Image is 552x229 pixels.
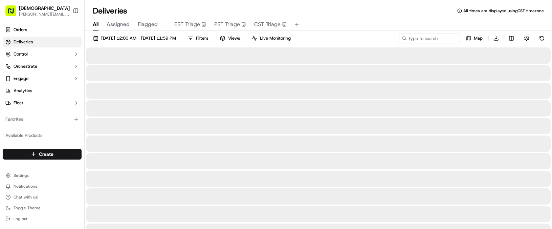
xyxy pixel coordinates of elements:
[185,34,211,43] button: Filters
[463,8,544,14] span: All times are displayed using CST timezone
[254,20,281,28] span: CST Triage
[14,39,33,45] span: Deliveries
[3,114,82,125] div: Favorites
[249,34,294,43] button: Live Monitoring
[3,24,82,35] a: Orders
[3,73,82,84] button: Engage
[3,3,70,19] button: [DEMOGRAPHIC_DATA][PERSON_NAME][EMAIL_ADDRESS][DOMAIN_NAME]
[399,34,460,43] input: Type to search
[101,35,176,41] span: [DATE] 12:00 AM - [DATE] 11:59 PM
[3,98,82,108] button: Fleet
[19,12,70,17] button: [PERSON_NAME][EMAIL_ADDRESS][DOMAIN_NAME]
[3,214,82,224] button: Log out
[474,35,483,41] span: Map
[3,192,82,202] button: Chat with us!
[3,49,82,60] button: Control
[14,194,38,200] span: Chat with us!
[14,76,28,82] span: Engage
[107,20,130,28] span: Assigned
[14,100,23,106] span: Fleet
[14,88,32,94] span: Analytics
[93,20,98,28] span: All
[196,35,208,41] span: Filters
[14,63,37,69] span: Orchestrate
[3,171,82,180] button: Settings
[3,130,82,141] div: Available Products
[14,205,41,211] span: Toggle Theme
[3,149,82,160] button: Create
[217,34,243,43] button: Views
[93,5,127,16] h1: Deliveries
[3,182,82,191] button: Notifications
[174,20,200,28] span: EST Triage
[14,216,27,222] span: Log out
[14,27,27,33] span: Orders
[228,35,240,41] span: Views
[463,34,486,43] button: Map
[3,37,82,47] a: Deliveries
[19,5,70,12] button: [DEMOGRAPHIC_DATA]
[39,151,53,158] span: Create
[260,35,291,41] span: Live Monitoring
[214,20,240,28] span: PST Triage
[537,34,547,43] button: Refresh
[3,61,82,72] button: Orchestrate
[3,85,82,96] a: Analytics
[14,51,28,57] span: Control
[90,34,179,43] button: [DATE] 12:00 AM - [DATE] 11:59 PM
[14,173,29,178] span: Settings
[138,20,158,28] span: Flagged
[14,184,37,189] span: Notifications
[3,203,82,213] button: Toggle Theme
